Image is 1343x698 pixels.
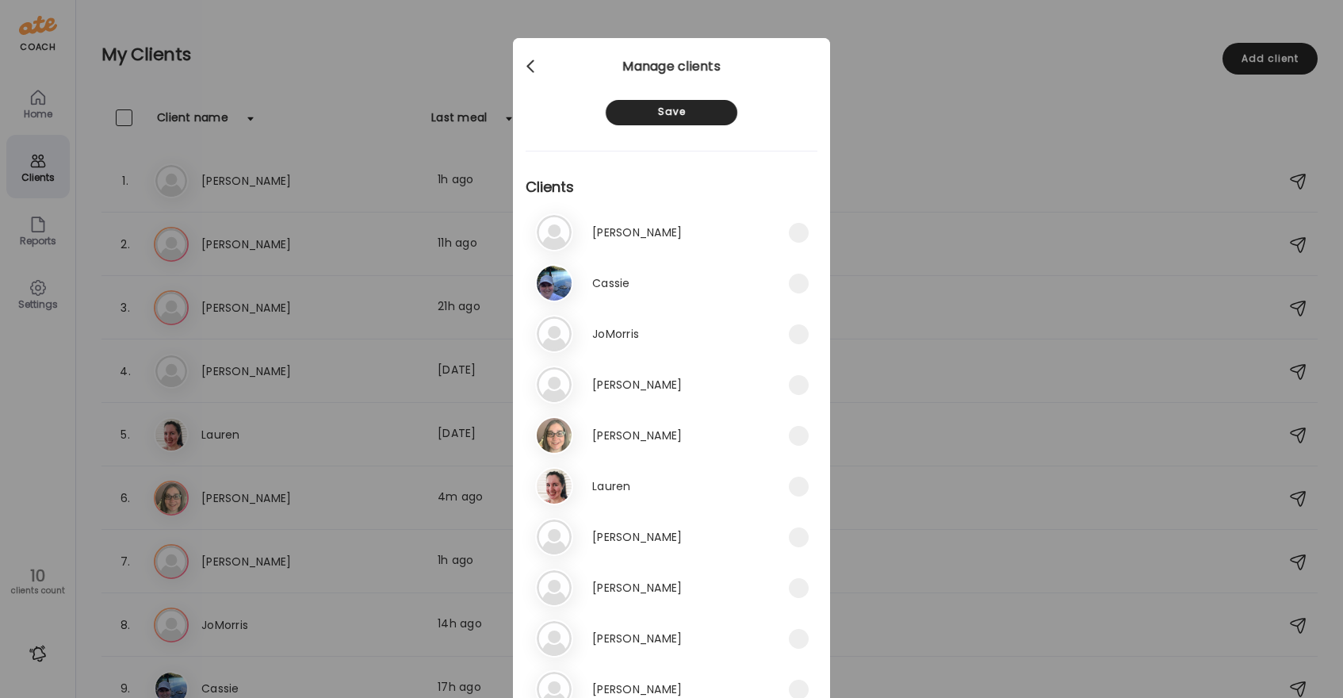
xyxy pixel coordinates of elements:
[592,324,639,343] h3: JoMorris
[513,57,830,76] div: Manage clients
[537,215,572,250] img: bg-avatar-default.svg
[592,274,630,293] h3: Cassie
[537,621,572,656] img: bg-avatar-default.svg
[592,223,682,242] h3: [PERSON_NAME]
[537,520,572,554] img: bg-avatar-default.svg
[592,527,682,547] h3: [PERSON_NAME]
[537,418,572,453] img: avatars%2FYr2TRmk546hTF5UKtBKijktb52i2
[537,469,572,504] img: avatars%2FbDv86541nDhxdwMPuXsD4ZtcFAj1
[537,570,572,605] img: bg-avatar-default.svg
[592,426,682,445] h3: [PERSON_NAME]
[592,375,682,394] h3: [PERSON_NAME]
[606,100,737,125] div: Save
[537,316,572,351] img: bg-avatar-default.svg
[592,629,682,648] h3: [PERSON_NAME]
[526,151,817,210] h3: Clients
[592,477,631,496] h3: Lauren
[537,367,572,402] img: bg-avatar-default.svg
[537,266,572,301] img: avatars%2FjTu57vD8tzgDGGVSazPdCX9NNMy1
[592,578,682,597] h3: [PERSON_NAME]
